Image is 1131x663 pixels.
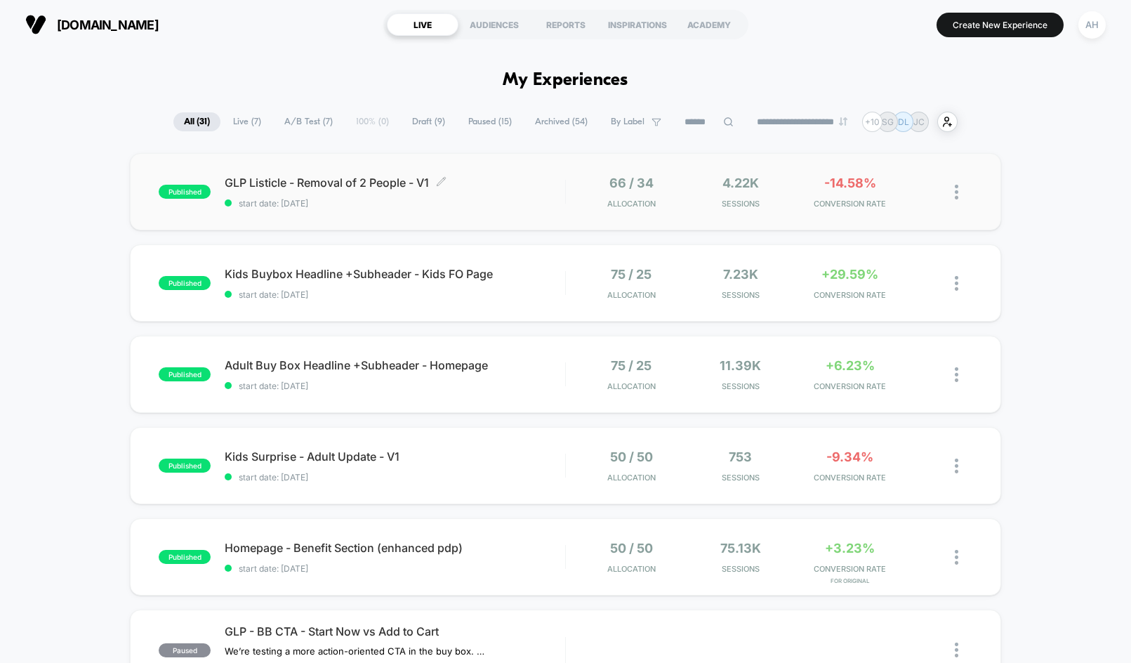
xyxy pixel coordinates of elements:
span: 75.13k [720,541,761,556]
span: Kids Buybox Headline +Subheader - Kids FO Page [225,267,564,281]
span: -14.58% [824,176,876,190]
span: Kids Surprise - Adult Update - V1 [225,449,564,464]
button: Create New Experience [937,13,1064,37]
span: CONVERSION RATE [799,473,901,483]
span: 75 / 25 [611,267,652,282]
span: 753 [729,449,752,464]
span: Sessions [689,290,792,300]
img: close [955,185,958,199]
span: 75 / 25 [611,358,652,373]
span: 11.39k [720,358,761,373]
span: published [159,367,211,381]
img: close [955,643,958,657]
button: [DOMAIN_NAME] [21,13,163,36]
span: start date: [DATE] [225,381,564,391]
span: for Original [799,577,901,584]
span: published [159,276,211,290]
span: Allocation [607,473,656,483]
span: start date: [DATE] [225,198,564,209]
img: end [839,117,847,126]
span: CONVERSION RATE [799,564,901,574]
span: 4.22k [722,176,759,190]
span: By Label [611,117,644,127]
span: Allocation [607,564,656,574]
img: close [955,276,958,291]
span: CONVERSION RATE [799,199,901,209]
span: Homepage - Benefit Section (enhanced pdp) [225,541,564,555]
span: published [159,185,211,199]
span: GLP - BB CTA - Start Now vs Add to Cart [225,624,564,638]
img: close [955,550,958,565]
span: 50 / 50 [610,449,653,464]
span: +6.23% [826,358,875,373]
span: A/B Test ( 7 ) [274,112,343,131]
div: AH [1078,11,1106,39]
span: 7.23k [723,267,758,282]
div: REPORTS [530,13,602,36]
span: published [159,550,211,564]
span: Allocation [607,199,656,209]
span: start date: [DATE] [225,563,564,574]
span: [DOMAIN_NAME] [57,18,159,32]
span: start date: [DATE] [225,289,564,300]
span: paused [159,643,211,657]
span: published [159,459,211,473]
div: + 10 [862,112,882,132]
div: INSPIRATIONS [602,13,673,36]
img: close [955,459,958,473]
img: Visually logo [25,14,46,35]
span: Sessions [689,381,792,391]
span: -9.34% [826,449,873,464]
span: Allocation [607,290,656,300]
img: close [955,367,958,382]
div: LIVE [387,13,458,36]
span: Draft ( 9 ) [402,112,456,131]
span: 66 / 34 [609,176,654,190]
p: SG [882,117,894,127]
span: start date: [DATE] [225,472,564,483]
span: Allocation [607,381,656,391]
span: 50 / 50 [610,541,653,556]
div: ACADEMY [673,13,745,36]
span: We’re testing a more action-oriented CTA in the buy box. The current button reads “Start Now.” We... [225,645,485,657]
span: CONVERSION RATE [799,381,901,391]
span: Paused ( 15 ) [458,112,522,131]
p: JC [913,117,925,127]
span: +3.23% [825,541,875,556]
p: DL [898,117,909,127]
span: CONVERSION RATE [799,290,901,300]
span: Archived ( 54 ) [524,112,598,131]
div: AUDIENCES [458,13,530,36]
span: Sessions [689,473,792,483]
span: All ( 31 ) [173,112,220,131]
h1: My Experiences [503,70,628,91]
span: Sessions [689,199,792,209]
span: +29.59% [821,267,878,282]
span: GLP Listicle - Removal of 2 People - V1 [225,176,564,190]
span: Adult Buy Box Headline +Subheader - Homepage [225,358,564,372]
span: Sessions [689,564,792,574]
span: Live ( 7 ) [223,112,272,131]
button: AH [1074,11,1110,39]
